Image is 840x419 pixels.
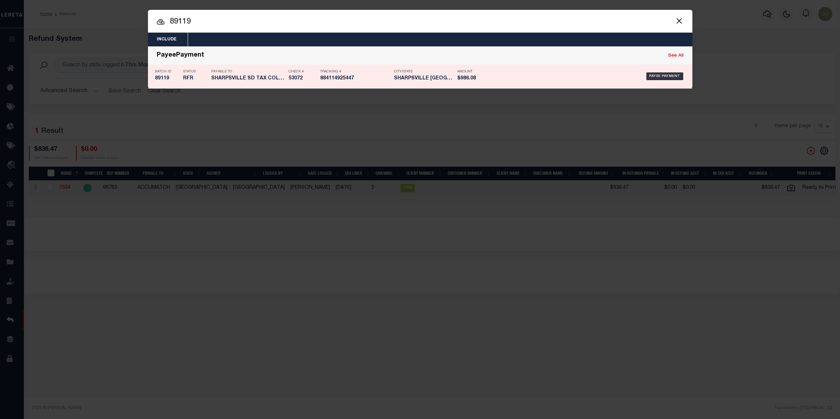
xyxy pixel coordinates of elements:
div: Payee Payment [646,72,683,80]
h5: SHARPSVILLE SD TAX COLLECTOR [211,76,285,82]
p: Tracking # [320,70,390,74]
h5: 89119 [155,76,180,82]
div: PayeePayment [157,52,204,60]
a: See All [668,53,684,58]
h5: 53072 [289,76,317,82]
h5: 884114925447 [320,76,390,82]
button: Close [675,16,684,25]
p: City/State [394,70,454,74]
button: Include [148,33,185,46]
p: Amount [457,70,489,74]
p: Payable To [211,70,285,74]
p: Check # [289,70,317,74]
h5: RFR [183,76,208,82]
p: Batch ID [155,70,180,74]
input: Start typing... [148,16,692,28]
h5: SHARPSVILLE PA [394,76,454,82]
h5: $986.08 [457,76,489,82]
p: Status [183,70,208,74]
